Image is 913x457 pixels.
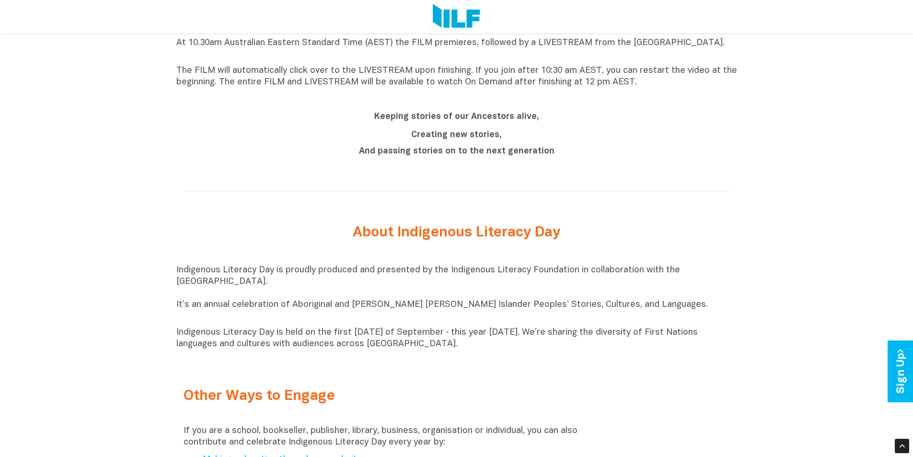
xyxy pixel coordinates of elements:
p: Indigenous Literacy Day is held on the first [DATE] of September ‑ this year [DATE]. We’re sharin... [176,327,737,350]
b: And passing stories on to the next generation [359,147,555,155]
p: Indigenous Literacy Day is proudly produced and presented by the Indigenous Literacy Foundation i... [176,265,737,322]
p: If you are a school, bookseller, publisher, library, business, organisation or individual, you ca... [184,425,590,448]
b: Keeping stories of our Ancestors alive, [374,113,539,121]
h2: Other Ways to Engage [184,388,590,404]
p: At 10.30am Australian Eastern Standard Time (AEST) the FILM premieres, followed by a LIVESTREAM f... [176,37,737,60]
div: Scroll Back to Top [895,439,909,453]
p: The FILM will automatically click over to the LIVESTREAM upon finishing. If you join after 10:30 ... [176,65,737,88]
b: Creating new stories, [411,131,502,139]
img: Logo [433,4,480,30]
h2: About Indigenous Literacy Day [277,225,636,241]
